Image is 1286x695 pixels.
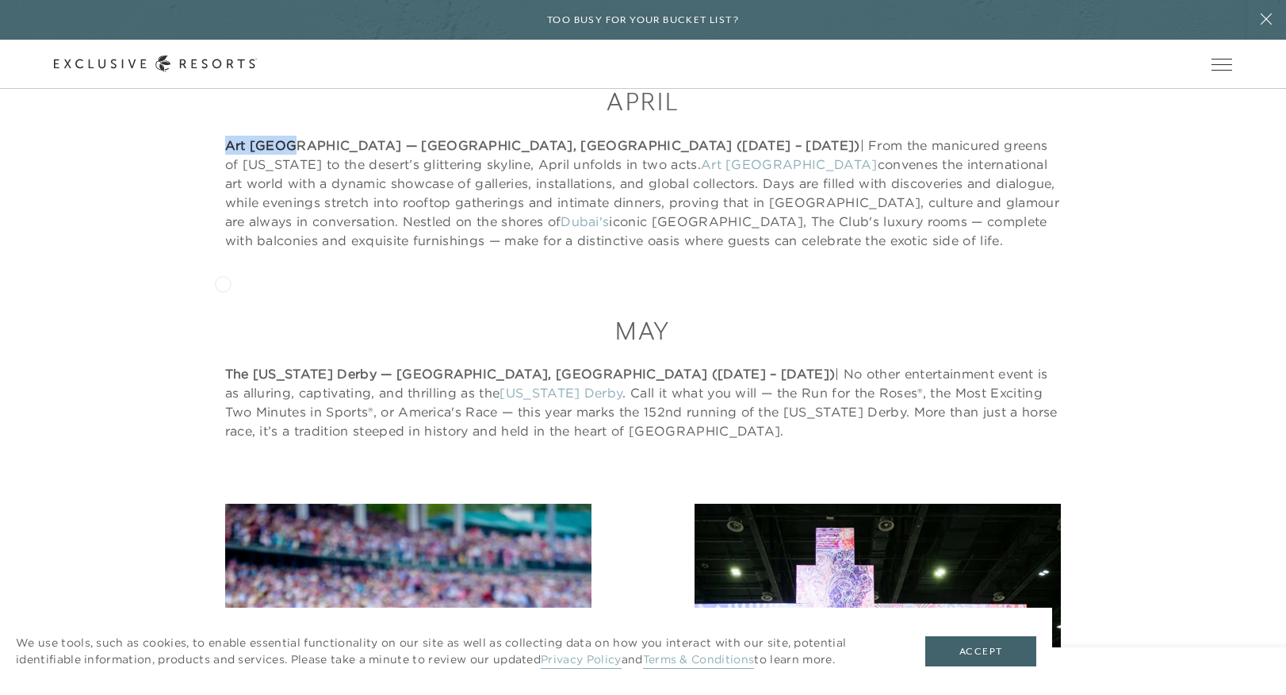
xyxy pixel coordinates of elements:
[701,156,878,172] a: Art [GEOGRAPHIC_DATA]
[1211,59,1232,70] button: Open navigation
[925,636,1036,666] button: Accept
[225,364,1062,440] p: | No other entertainment event is as alluring, captivating, and thrilling as the . Call it what y...
[561,213,609,229] a: Dubai's
[541,652,621,669] a: Privacy Policy
[499,385,622,401] a: [US_STATE] Derby
[547,13,739,28] h6: Too busy for your bucket list?
[225,313,1062,348] h3: May
[225,137,860,153] strong: Art [GEOGRAPHIC_DATA] — [GEOGRAPHIC_DATA], [GEOGRAPHIC_DATA] ([DATE] – [DATE])
[225,366,836,382] strong: The [US_STATE] Derby — [GEOGRAPHIC_DATA], [GEOGRAPHIC_DATA] ([DATE] – [DATE])
[643,652,755,669] a: Terms & Conditions
[225,136,1062,250] p: | From the manicured greens of [US_STATE] to the desert’s glittering skyline, April unfolds in tw...
[225,84,1062,119] h3: April
[16,635,894,668] p: We use tools, such as cookies, to enable essential functionality on our site as well as collectin...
